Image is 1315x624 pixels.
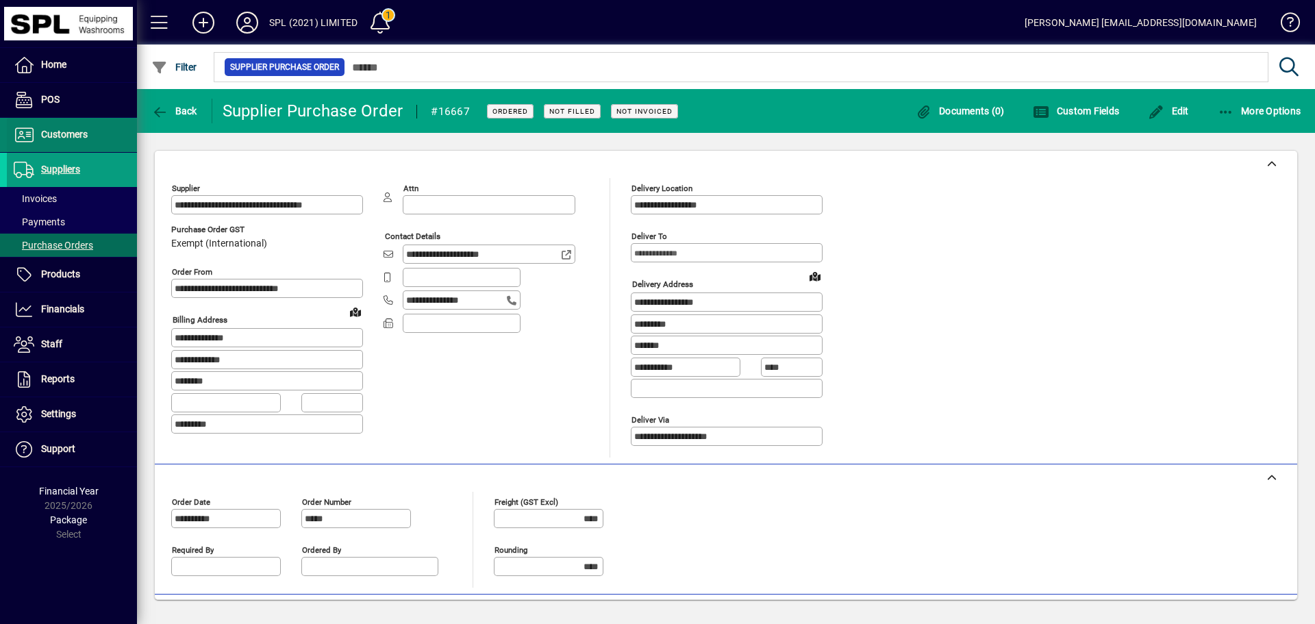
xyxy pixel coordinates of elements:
span: Documents (0) [916,105,1005,116]
a: Staff [7,327,137,362]
mat-label: Ordered by [302,545,341,554]
span: Suppliers [41,164,80,175]
mat-label: Order date [172,497,210,506]
a: View on map [804,265,826,287]
a: POS [7,83,137,117]
a: Products [7,258,137,292]
span: Package [50,514,87,525]
div: SPL (2021) LIMITED [269,12,358,34]
mat-label: Rounding [494,545,527,554]
a: Home [7,48,137,82]
a: Purchase Orders [7,234,137,257]
span: Purchase Order GST [171,225,267,234]
a: View on map [345,301,366,323]
span: Products [41,269,80,279]
span: Not Invoiced [616,107,673,116]
a: Reports [7,362,137,397]
button: Filter [148,55,201,79]
span: Ordered [492,107,528,116]
span: Support [41,443,75,454]
button: More Options [1214,99,1305,123]
span: Not Filled [549,107,595,116]
span: POS [41,94,60,105]
div: #16667 [431,101,470,123]
a: Financials [7,292,137,327]
span: Edit [1148,105,1189,116]
button: Custom Fields [1029,99,1123,123]
button: Back [148,99,201,123]
mat-label: Required by [172,545,214,554]
span: Financial Year [39,486,99,497]
span: Exempt (International) [171,238,267,249]
span: Purchase Orders [14,240,93,251]
a: Customers [7,118,137,152]
span: Customers [41,129,88,140]
span: Invoices [14,193,57,204]
mat-label: Order number [302,497,351,506]
app-page-header-button: Back [137,99,212,123]
button: Documents (0) [912,99,1008,123]
span: More Options [1218,105,1301,116]
span: Reports [41,373,75,384]
a: Settings [7,397,137,432]
div: Supplier Purchase Order [223,100,403,122]
span: Back [151,105,197,116]
mat-label: Order from [172,267,212,277]
span: Home [41,59,66,70]
span: Staff [41,338,62,349]
mat-label: Supplier [172,184,200,193]
span: Custom Fields [1033,105,1119,116]
span: Payments [14,216,65,227]
button: Profile [225,10,269,35]
mat-label: Deliver via [631,414,669,424]
mat-label: Freight (GST excl) [494,497,558,506]
button: Add [181,10,225,35]
mat-label: Attn [403,184,418,193]
span: Financials [41,303,84,314]
a: Support [7,432,137,466]
button: Edit [1144,99,1192,123]
a: Knowledge Base [1270,3,1298,47]
mat-label: Deliver To [631,232,667,241]
span: Supplier Purchase Order [230,60,339,74]
span: Settings [41,408,76,419]
a: Invoices [7,187,137,210]
a: Payments [7,210,137,234]
div: [PERSON_NAME] [EMAIL_ADDRESS][DOMAIN_NAME] [1025,12,1257,34]
mat-label: Delivery Location [631,184,692,193]
span: Filter [151,62,197,73]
